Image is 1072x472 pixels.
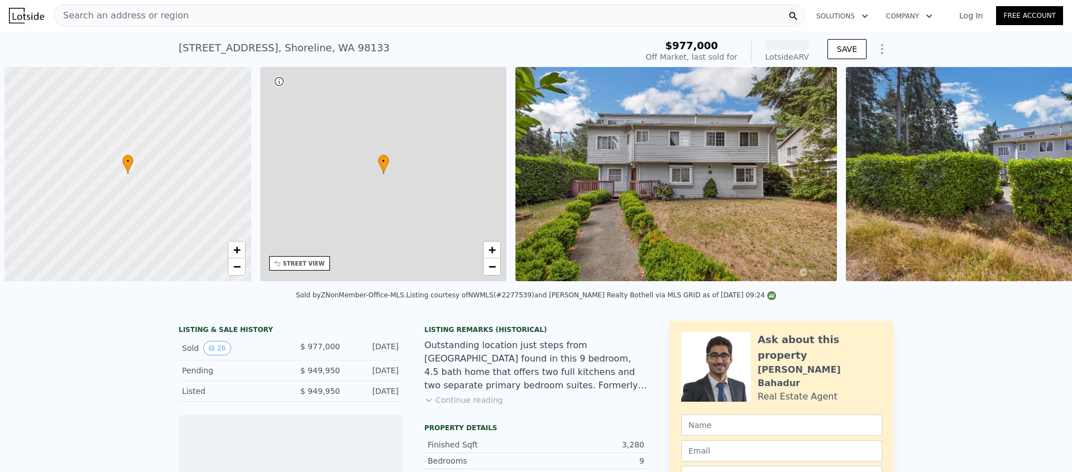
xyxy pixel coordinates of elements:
div: Off Market, last sold for [646,51,738,62]
div: [PERSON_NAME] Bahadur [758,363,882,390]
div: STREET VIEW [283,259,325,268]
div: • [122,155,133,174]
span: • [122,156,133,166]
button: Solutions [807,6,877,26]
div: • [378,155,389,174]
div: Ask about this property [758,332,882,363]
div: Bedrooms [428,455,536,466]
button: Company [877,6,941,26]
span: + [489,243,496,257]
span: $ 949,950 [300,387,340,396]
button: SAVE [827,39,867,59]
span: $ 949,950 [300,366,340,375]
span: $977,000 [665,40,718,51]
button: Show Options [871,38,893,60]
div: Listing Remarks (Historical) [424,325,648,334]
span: + [233,243,240,257]
a: Zoom in [484,242,500,258]
div: 3,280 [536,439,644,450]
span: − [233,259,240,273]
span: • [378,156,389,166]
div: [DATE] [349,341,399,355]
div: Property details [424,423,648,432]
img: Lotside [9,8,44,23]
a: Free Account [996,6,1063,25]
input: Name [681,415,882,436]
button: View historical data [203,341,231,355]
div: Finished Sqft [428,439,536,450]
img: NWMLS Logo [767,291,776,300]
a: Log In [946,10,996,21]
div: Listing courtesy of NWMLS (#2277539) and [PERSON_NAME] Realty Bothell via MLS GRID as of [DATE] 0... [406,291,776,299]
button: Continue reading [424,394,503,406]
div: Sold [182,341,281,355]
div: [DATE] [349,386,399,397]
div: LISTING & SALE HISTORY [179,325,402,336]
div: [STREET_ADDRESS] , Shoreline , WA 98133 [179,40,390,56]
a: Zoom in [228,242,245,258]
a: Zoom out [228,258,245,275]
span: − [489,259,496,273]
div: Pending [182,365,281,376]
div: Sold by ZNonMember-Office-MLS . [296,291,406,299]
a: Zoom out [484,258,500,275]
div: [DATE] [349,365,399,376]
img: Sale: 114610453 Parcel: 98486753 [515,67,837,281]
div: Listed [182,386,281,397]
div: Lotside ARV [765,51,810,62]
div: Outstanding location just steps from [GEOGRAPHIC_DATA] found in this 9 bedroom, 4.5 bath home tha... [424,339,648,392]
div: Real Estate Agent [758,390,837,403]
input: Email [681,440,882,461]
span: Search an address or region [54,9,189,22]
span: $ 977,000 [300,342,340,351]
div: 9 [536,455,644,466]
